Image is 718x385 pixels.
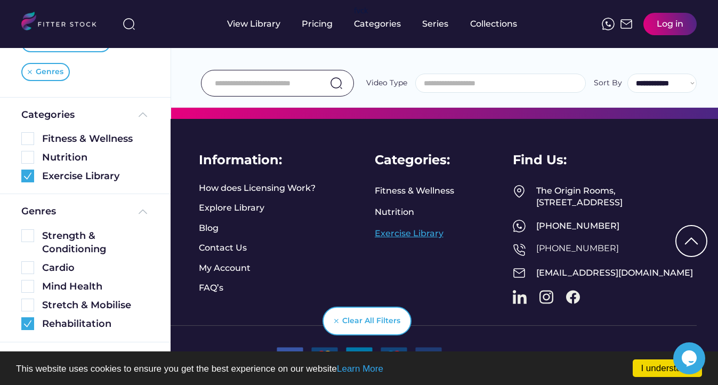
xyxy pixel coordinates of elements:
a: [PHONE_NUMBER] [536,243,619,253]
a: Contact Us [199,242,247,254]
div: Categories: [375,151,450,169]
div: Cardio [42,261,149,275]
div: Categories [354,18,401,30]
a: My Account [199,262,251,274]
img: Group%201000002360.svg [21,170,34,182]
div: Genres [21,205,56,218]
img: search-normal.svg [330,77,343,90]
img: Rectangle%205126.svg [21,299,34,311]
img: 1.png [277,347,303,364]
div: Nutrition [42,151,149,164]
img: Frame%20%285%29.svg [136,108,149,121]
img: Frame%2050.svg [513,243,526,256]
a: I understand! [633,359,702,377]
div: Series [422,18,449,30]
a: Exercise Library [375,228,443,239]
a: FAQ’s [199,282,225,294]
a: Privacy Policy [637,349,697,361]
div: Clear All Filters [342,316,400,326]
img: Rectangle%205126.svg [21,280,34,293]
img: Group%201000002360.svg [21,317,34,330]
img: Rectangle%205126.svg [21,229,34,242]
div: Categories [21,108,75,122]
div: fvck [354,5,368,16]
div: [PHONE_NUMBER] [536,220,697,232]
img: Rectangle%205126.svg [21,132,34,145]
img: meteor-icons_whatsapp%20%281%29.svg [602,18,615,30]
div: View Library [227,18,280,30]
img: Rectangle%205126.svg [21,151,34,164]
img: LOGO.svg [21,12,106,34]
a: Explore Library [199,202,264,214]
a: Terms & Conditions [543,349,626,361]
a: Nutrition [375,206,414,218]
div: Find Us: [513,151,567,169]
img: Group%201000002322%20%281%29.svg [676,226,706,256]
img: Rectangle%205126.svg [21,261,34,274]
div: Strength & Conditioning [42,229,149,256]
div: Rehabilitation [42,317,149,331]
p: This website uses cookies to ensure you get the best experience on our website [16,364,702,373]
img: Frame%2049.svg [513,185,526,198]
img: Frame%2051.svg [620,18,633,30]
a: Blog [199,222,225,234]
img: Frame%20%285%29.svg [136,205,149,218]
iframe: chat widget [673,342,707,374]
a: How does Licensing Work? [199,182,316,194]
div: Fitness & Wellness [42,132,149,146]
a: [EMAIL_ADDRESS][DOMAIN_NAME] [536,268,693,278]
div: Pricing [302,18,333,30]
img: 9.png [415,347,442,364]
img: Vector%20%281%29.svg [334,319,338,323]
div: Information: [199,151,282,169]
a: Fitness & Wellness [375,185,454,197]
img: Frame%2051.svg [513,267,526,279]
div: Stretch & Mobilise [42,299,149,312]
div: Sort By [594,78,622,89]
div: The Origin Rooms, [STREET_ADDRESS] [536,185,697,209]
img: meteor-icons_whatsapp%20%281%29.svg [513,220,526,232]
div: Log in [657,18,683,30]
div: Genres [36,67,63,77]
div: Exercise Library [42,170,149,183]
a: Learn More [337,364,383,374]
img: Vector%20%281%29.svg [28,70,32,74]
img: search-normal%203.svg [123,18,135,30]
div: Video Type [366,78,407,89]
div: Collections [470,18,517,30]
div: Mind Health [42,280,149,293]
